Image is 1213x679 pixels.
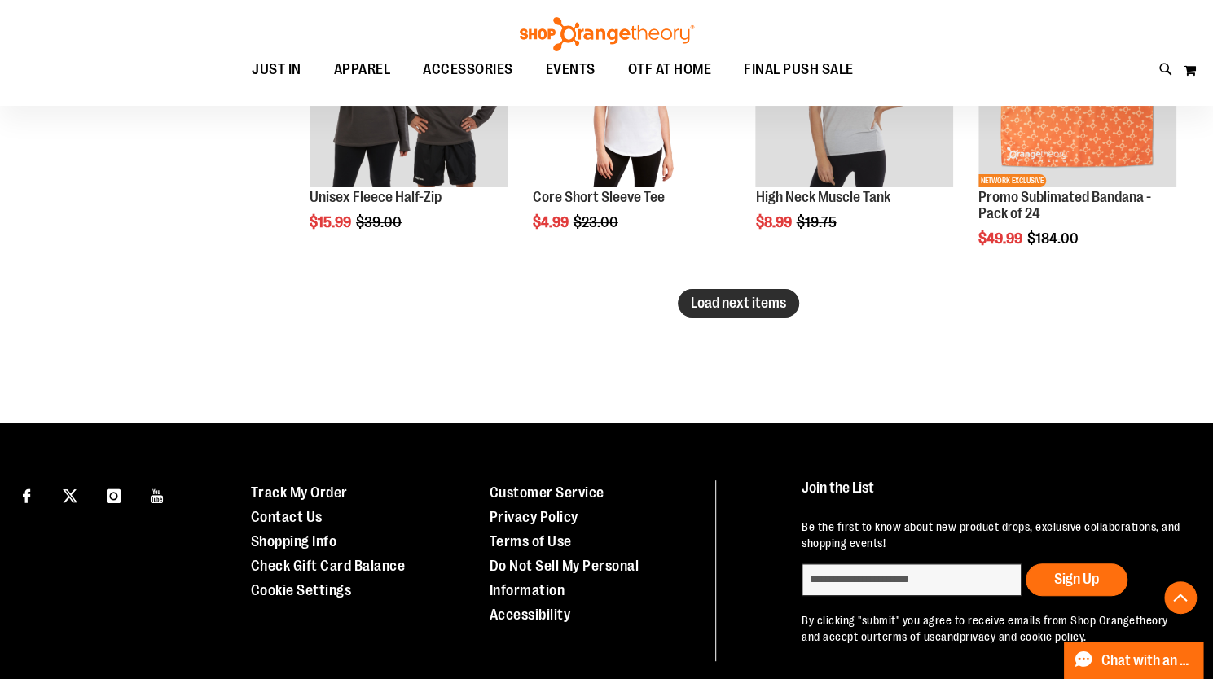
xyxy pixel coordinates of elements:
[490,607,571,623] a: Accessibility
[56,480,85,509] a: Visit our X page
[877,630,941,643] a: terms of use
[959,630,1086,643] a: privacy and cookie policy.
[310,189,442,205] a: Unisex Fleece Half-Zip
[796,214,838,230] span: $19.75
[490,484,604,501] a: Customer Service
[530,51,612,89] a: EVENTS
[978,174,1046,187] span: NETWORK EXCLUSIVE
[802,563,1022,596] input: enter email
[978,189,1151,221] a: Promo Sublimated Bandana - Pack of 24
[533,214,571,230] span: $4.99
[1064,642,1204,679] button: Chat with an Expert
[12,480,41,509] a: Visit our Facebook page
[1027,230,1081,247] span: $184.00
[356,214,404,230] span: $39.00
[251,558,406,574] a: Check Gift Card Balance
[802,612,1181,645] p: By clicking "submit" you agree to receive emails from Shop Orangetheory and accept our and
[612,51,728,89] a: OTF AT HOME
[318,51,407,89] a: APPAREL
[251,509,323,525] a: Contact Us
[755,214,793,230] span: $8.99
[423,51,513,88] span: ACCESSORIES
[490,558,639,598] a: Do Not Sell My Personal Information
[517,17,697,51] img: Shop Orangetheory
[546,51,596,88] span: EVENTS
[1054,571,1099,587] span: Sign Up
[802,480,1181,510] h4: Join the List
[310,214,354,230] span: $15.99
[678,289,799,318] button: Load next items
[727,51,870,88] a: FINAL PUSH SALE
[251,533,337,550] a: Shopping Info
[252,51,301,88] span: JUST IN
[1026,563,1127,596] button: Sign Up
[334,51,391,88] span: APPAREL
[251,582,352,598] a: Cookie Settings
[1101,653,1193,668] span: Chat with an Expert
[628,51,712,88] span: OTF AT HOME
[978,230,1025,247] span: $49.99
[99,480,128,509] a: Visit our Instagram page
[407,51,530,89] a: ACCESSORIES
[533,189,665,205] a: Core Short Sleeve Tee
[574,214,621,230] span: $23.00
[490,509,578,525] a: Privacy Policy
[251,484,348,501] a: Track My Order
[63,488,77,503] img: Twitter
[490,533,572,550] a: Terms of Use
[143,480,172,509] a: Visit our Youtube page
[691,295,786,311] span: Load next items
[1164,581,1197,614] button: Back To Top
[235,51,318,89] a: JUST IN
[755,189,890,205] a: High Neck Muscle Tank
[802,519,1181,551] p: Be the first to know about new product drops, exclusive collaborations, and shopping events!
[744,51,854,88] span: FINAL PUSH SALE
